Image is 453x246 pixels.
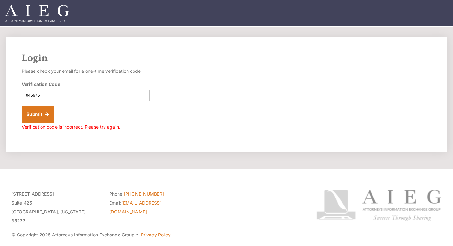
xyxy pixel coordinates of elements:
span: Verification code is incorrect. Please try again. [22,124,120,130]
li: Phone: [109,190,197,198]
p: Please check your email for a one-time verification code [22,67,150,76]
p: © Copyright 2025 Attorneys Information Exchange Group [12,230,295,239]
p: [STREET_ADDRESS] Suite 425 [GEOGRAPHIC_DATA], [US_STATE] 35233 [12,190,100,225]
img: Attorneys Information Exchange Group [5,5,69,22]
a: [EMAIL_ADDRESS][DOMAIN_NAME] [109,200,162,214]
a: [PHONE_NUMBER] [124,191,164,197]
span: · [136,235,139,238]
img: Attorneys Information Exchange Group logo [316,190,441,221]
a: Privacy Policy [141,232,171,237]
label: Verification Code [22,81,60,87]
li: Email: [109,198,197,216]
h2: Login [22,53,431,64]
button: Submit [22,106,54,123]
